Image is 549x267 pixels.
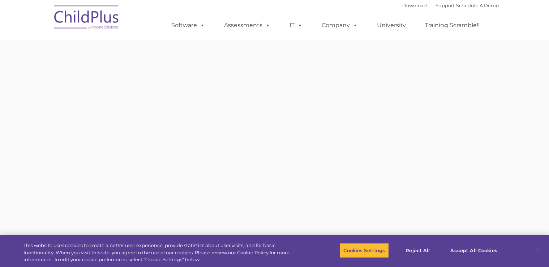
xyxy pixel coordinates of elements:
[217,18,278,33] a: Assessments
[23,242,302,263] div: This website uses cookies to create a better user experience, provide statistics about user visit...
[446,243,501,258] button: Accept All Cookies
[339,243,389,258] button: Cookies Settings
[418,18,487,33] a: Training Scramble!!
[164,18,212,33] a: Software
[456,3,499,8] a: Schedule A Demo
[370,18,413,33] a: University
[436,3,455,8] a: Support
[402,3,427,8] a: Download
[51,0,123,37] img: ChildPlus by Procare Solutions
[395,243,440,258] button: Reject All
[529,242,545,258] button: Close
[282,18,310,33] a: IT
[402,3,499,8] font: |
[314,18,365,33] a: Company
